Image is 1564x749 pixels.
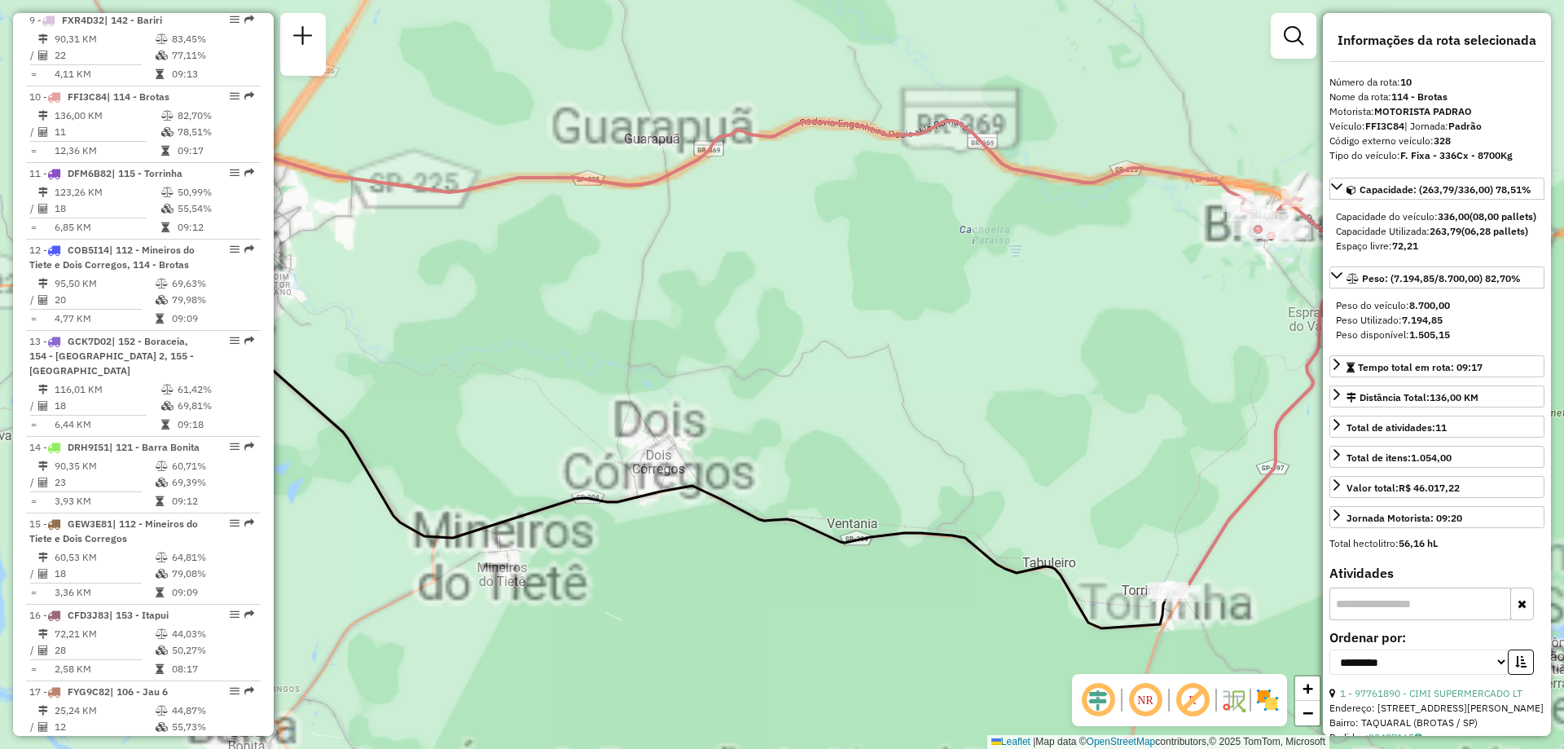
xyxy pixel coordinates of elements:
[171,31,253,47] td: 83,45%
[1329,75,1544,90] div: Número da rota:
[156,34,168,44] i: % de utilização do peso
[1329,386,1544,408] a: Distância Total:136,00 KM
[177,143,254,159] td: 09:17
[1461,225,1528,237] strong: (06,28 pallets)
[54,381,160,398] td: 116,01 KM
[1399,482,1460,494] strong: R$ 46.017,22
[161,222,169,232] i: Tempo total em rota
[156,279,168,289] i: % de utilização do peso
[54,47,155,64] td: 22
[38,706,48,716] i: Distância Total
[1336,224,1538,239] div: Capacidade Utilizada:
[161,401,174,411] i: % de utilização da cubagem
[171,626,253,642] td: 44,03%
[1079,681,1118,720] span: Ocultar deslocamento
[54,719,155,735] td: 12
[1173,681,1212,720] span: Exibir rótulo
[1329,536,1544,551] div: Total hectolitro:
[244,336,254,346] em: Rota exportada
[1329,716,1544,730] div: Bairro: TAQUARAL (BROTAS / SP)
[1347,390,1478,405] div: Distância Total:
[38,553,48,562] i: Distância Total
[1347,511,1462,526] div: Jornada Motorista: 09:20
[230,91,239,101] em: Opções
[29,642,37,659] td: /
[161,187,174,197] i: % de utilização do peso
[109,441,200,453] span: | 121 - Barra Bonita
[156,664,164,674] i: Tempo total em rota
[177,398,254,414] td: 69,81%
[29,244,195,271] span: | 112 - Mineiros do Tiete e Dois Corregos, 114 - Brotas
[54,311,155,327] td: 4,77 KM
[171,66,253,82] td: 09:13
[38,722,48,732] i: Total de Atividades
[68,441,109,453] span: DRH9I51
[29,518,198,544] span: 15 -
[156,629,168,639] i: % de utilização do peso
[1295,701,1320,725] a: Zoom out
[1303,703,1313,723] span: −
[230,610,239,619] em: Opções
[104,14,162,26] span: | 142 - Bariri
[177,124,254,140] td: 78,51%
[230,245,239,254] em: Opções
[29,398,37,414] td: /
[1414,733,1422,742] i: Observações
[54,416,160,433] td: 6,44 KM
[68,90,107,103] span: FFI3C84
[171,719,253,735] td: 55,73%
[171,493,253,509] td: 09:12
[156,706,168,716] i: % de utilização do peso
[38,629,48,639] i: Distância Total
[230,15,239,24] em: Opções
[38,295,48,305] i: Total de Atividades
[38,127,48,137] i: Total de Atividades
[1347,421,1447,434] span: Total de atividades:
[54,626,155,642] td: 72,21 KM
[230,518,239,528] em: Opções
[244,518,254,528] em: Rota exportada
[1329,178,1544,200] a: Capacidade: (263,79/336,00) 78,51%
[68,685,110,698] span: FYG9C82
[161,146,169,156] i: Tempo total em rota
[29,661,37,677] td: =
[29,244,195,271] span: 12 -
[171,47,253,64] td: 77,11%
[171,566,253,582] td: 79,08%
[1329,134,1544,148] div: Código externo veículo:
[110,685,168,698] span: | 106 - Jau 6
[38,401,48,411] i: Total de Atividades
[29,584,37,601] td: =
[156,645,168,655] i: % de utilização da cubagem
[1438,210,1470,222] strong: 336,00
[177,200,254,217] td: 55,54%
[1336,239,1538,253] div: Espaço livre:
[1358,361,1483,373] span: Tempo total em rota: 09:17
[1329,730,1544,745] div: Pedidos:
[29,685,168,698] span: 17 -
[244,442,254,452] em: Rota exportada
[29,566,37,582] td: /
[230,686,239,696] em: Opções
[29,311,37,327] td: =
[1392,240,1418,252] strong: 72,21
[1329,119,1544,134] div: Veículo:
[177,416,254,433] td: 09:18
[244,686,254,696] em: Rota exportada
[29,493,37,509] td: =
[161,111,174,121] i: % de utilização do peso
[68,167,112,179] span: DFM6B82
[38,51,48,60] i: Total de Atividades
[38,645,48,655] i: Total de Atividades
[1347,481,1460,496] div: Valor total:
[1329,267,1544,289] a: Peso: (7.194,85/8.700,00) 82,70%
[54,200,160,217] td: 18
[230,336,239,346] em: Opções
[54,642,155,659] td: 28
[29,609,169,621] span: 16 -
[1329,701,1544,716] div: Endereço: [STREET_ADDRESS][PERSON_NAME]
[991,736,1030,747] a: Leaflet
[156,461,168,471] i: % de utilização do peso
[1402,314,1443,326] strong: 7.194,85
[177,219,254,236] td: 09:12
